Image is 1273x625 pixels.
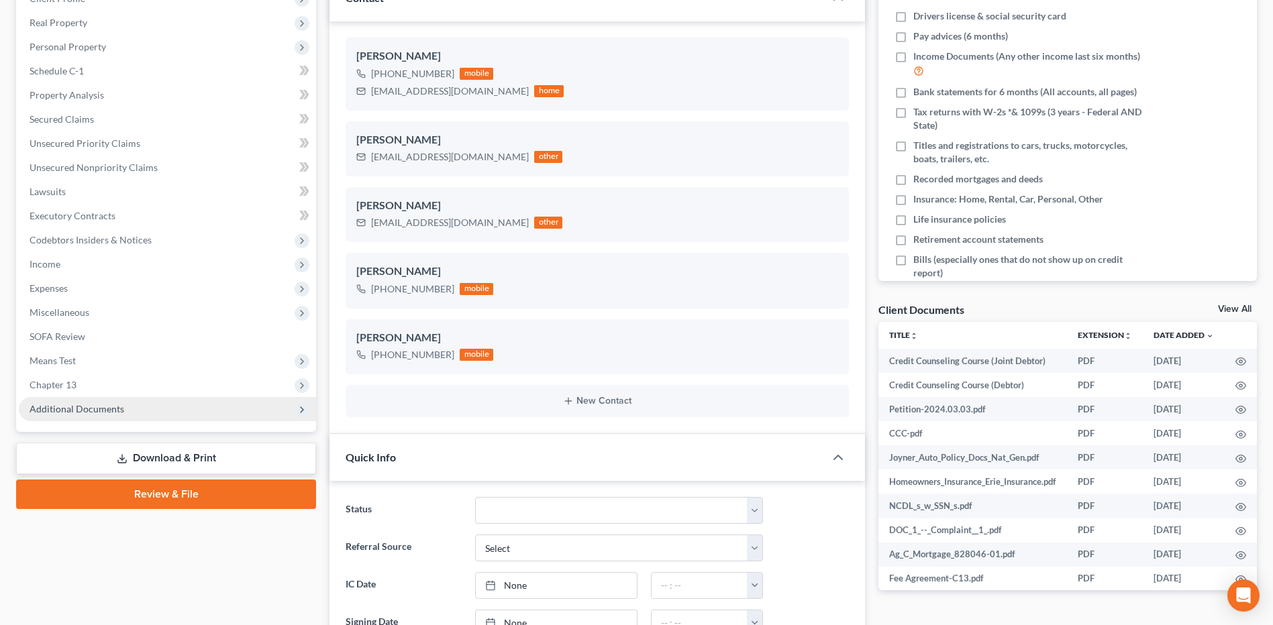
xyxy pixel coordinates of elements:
span: SOFA Review [30,331,85,342]
a: Schedule C-1 [19,59,316,83]
td: Petition-2024.03.03.pdf [878,397,1067,421]
i: expand_more [1206,332,1214,340]
div: Client Documents [878,302,964,317]
div: home [534,85,564,97]
span: Lawsuits [30,186,66,197]
a: Executory Contracts [19,204,316,228]
td: PDF [1067,543,1143,567]
span: Tax returns with W-2s *& 1099s (3 years - Federal AND State) [913,105,1151,132]
td: PDF [1067,567,1143,591]
div: [PHONE_NUMBER] [371,348,454,361]
i: unfold_more [910,332,918,340]
a: Unsecured Nonpriority Claims [19,156,316,180]
span: Retirement account statements [913,233,1043,246]
div: [PERSON_NAME] [356,132,838,148]
a: Date Added expand_more [1154,330,1214,340]
td: [DATE] [1143,373,1225,397]
span: Income Documents (Any other income last six months) [913,50,1140,63]
div: [PERSON_NAME] [356,198,838,214]
td: PDF [1067,373,1143,397]
span: Real Property [30,17,87,28]
td: Ag_C_Mortgage_828046-01.pdf [878,543,1067,567]
td: CCC-pdf [878,421,1067,445]
a: Download & Print [16,443,316,474]
div: [PHONE_NUMBER] [371,282,454,296]
a: Lawsuits [19,180,316,204]
a: None [476,573,637,598]
span: Drivers license & social security card [913,9,1066,23]
span: Recorded mortgages and deeds [913,172,1043,186]
span: Personal Property [30,41,106,52]
td: [DATE] [1143,349,1225,373]
span: Pay advices (6 months) [913,30,1008,43]
span: Life insurance policies [913,213,1006,226]
div: [EMAIL_ADDRESS][DOMAIN_NAME] [371,216,529,229]
button: New Contact [356,396,838,406]
span: Means Test [30,355,76,366]
span: Bills (especially ones that do not show up on credit report) [913,253,1151,280]
div: mobile [460,68,493,80]
td: PDF [1067,469,1143,494]
span: Executory Contracts [30,210,115,221]
td: Homeowners_Insurance_Erie_Insurance.pdf [878,469,1067,494]
span: Additional Documents [30,403,124,414]
td: PDF [1067,518,1143,543]
span: Unsecured Nonpriority Claims [30,162,158,173]
td: [DATE] [1143,469,1225,494]
i: unfold_more [1124,332,1132,340]
a: Unsecured Priority Claims [19,131,316,156]
span: Expenses [30,282,68,294]
td: Fee Agreement-C13.pdf [878,567,1067,591]
td: NCDL_s_w_SSN_s.pdf [878,494,1067,518]
td: PDF [1067,421,1143,445]
span: Property Analysis [30,89,104,101]
td: [DATE] [1143,518,1225,543]
div: mobile [460,349,493,361]
a: View All [1218,304,1252,314]
div: [EMAIL_ADDRESS][DOMAIN_NAME] [371,150,529,164]
span: Income [30,258,60,270]
div: [PERSON_NAME] [356,330,838,346]
td: [DATE] [1143,567,1225,591]
td: PDF [1067,349,1143,373]
span: Titles and registrations to cars, trucks, motorcycles, boats, trailers, etc. [913,139,1151,166]
div: other [534,151,562,163]
td: PDF [1067,494,1143,518]
span: Unsecured Priority Claims [30,137,140,149]
td: PDF [1067,445,1143,469]
td: [DATE] [1143,397,1225,421]
div: Open Intercom Messenger [1227,579,1260,612]
a: Titleunfold_more [889,330,918,340]
span: Insurance: Home, Rental, Car, Personal, Other [913,192,1103,206]
td: [DATE] [1143,543,1225,567]
span: Bank statements for 6 months (All accounts, all pages) [913,85,1137,99]
a: Secured Claims [19,107,316,131]
a: SOFA Review [19,325,316,349]
td: Credit Counseling Course (Debtor) [878,373,1067,397]
label: IC Date [339,572,468,599]
div: [PHONE_NUMBER] [371,67,454,80]
td: DOC_1_--_Complaint__1_.pdf [878,518,1067,543]
div: [EMAIL_ADDRESS][DOMAIN_NAME] [371,84,529,98]
td: [DATE] [1143,445,1225,469]
div: [PERSON_NAME] [356,48,838,64]
div: other [534,217,562,229]
label: Status [339,497,468,524]
span: Miscellaneous [30,306,89,318]
a: Extensionunfold_more [1078,330,1132,340]
input: -- : -- [652,573,748,598]
td: [DATE] [1143,494,1225,518]
span: Codebtors Insiders & Notices [30,234,152,245]
div: mobile [460,283,493,295]
a: Property Analysis [19,83,316,107]
td: [DATE] [1143,421,1225,445]
td: Credit Counseling Course (Joint Debtor) [878,349,1067,373]
td: Joyner_Auto_Policy_Docs_Nat_Gen.pdf [878,445,1067,469]
span: Chapter 13 [30,379,77,390]
div: [PERSON_NAME] [356,264,838,280]
span: Schedule C-1 [30,65,84,76]
span: Secured Claims [30,113,94,125]
label: Referral Source [339,534,468,561]
span: Quick Info [346,451,396,463]
a: Review & File [16,479,316,509]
